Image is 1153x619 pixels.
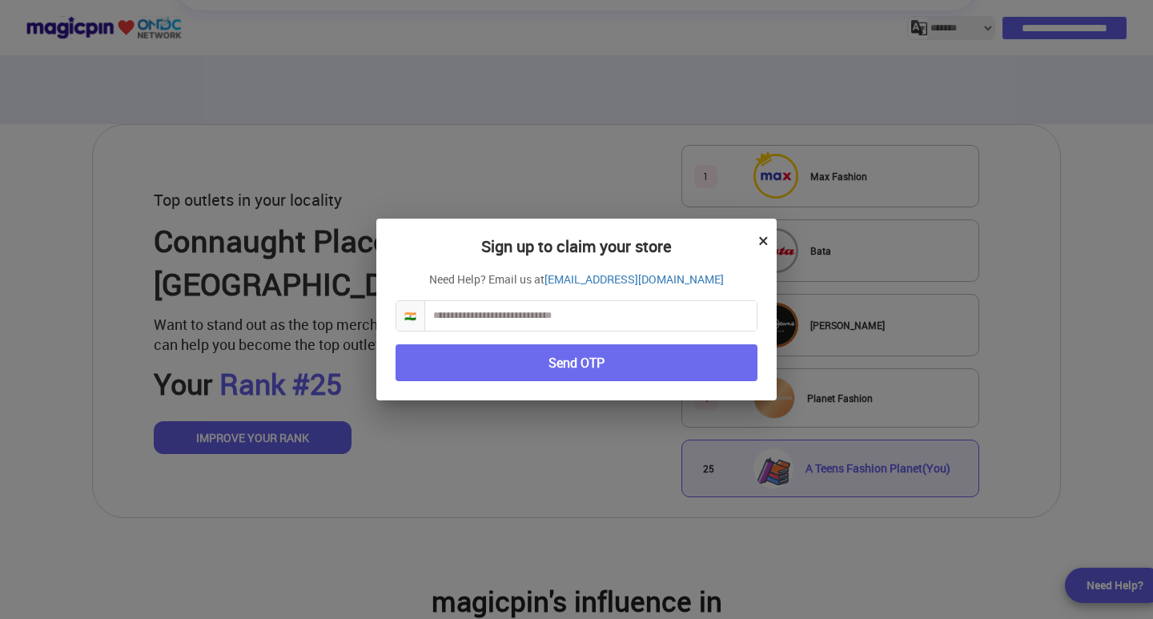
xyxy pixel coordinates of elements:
[396,238,757,271] h2: Sign up to claim your store
[396,344,757,382] button: Send OTP
[396,301,425,331] span: 🇮🇳
[758,227,769,254] button: ×
[544,271,724,287] a: [EMAIL_ADDRESS][DOMAIN_NAME]
[396,271,757,287] p: Need Help? Email us at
